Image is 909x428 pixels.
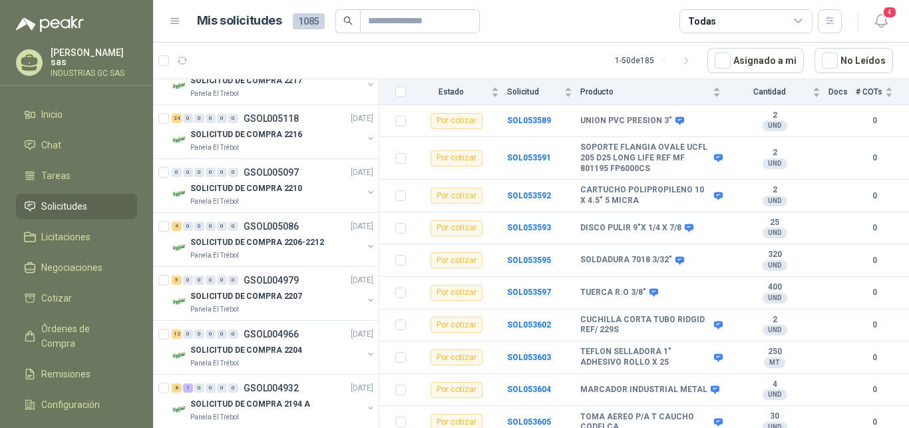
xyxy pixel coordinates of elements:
b: 0 [856,351,893,364]
div: UND [763,228,787,238]
p: [DATE] [351,166,373,179]
div: 0 [217,383,227,393]
a: 8 1 0 0 0 0 GSOL004932[DATE] Company LogoSOLICITUD DE COMPRA 2194 APanela El Trébol [172,380,376,423]
a: Remisiones [16,361,137,387]
b: 25 [729,218,820,228]
b: SOL053597 [507,288,551,297]
b: 0 [856,190,893,202]
div: UND [763,158,787,169]
a: 5 0 0 0 0 0 GSOL004979[DATE] Company LogoSOLICITUD DE COMPRA 2207Panela El Trébol [172,272,376,315]
b: MARCADOR INDUSTRIAL METAL [580,385,707,395]
p: [DATE] [351,220,373,233]
p: SOLICITUD DE COMPRA 2194 A [190,398,310,411]
div: UND [763,260,787,271]
p: Panela El Trébol [190,250,239,261]
p: GSOL004979 [244,276,299,285]
span: Configuración [41,397,100,412]
b: SOPORTE FLANGIA OVALE UCFL 205 D25 LONG LIFE REF MF 801195 FP6000CS [580,142,711,174]
a: SOL053589 [507,116,551,125]
span: Cantidad [729,87,810,97]
img: Company Logo [172,294,188,310]
p: GSOL005097 [244,168,299,177]
span: 1085 [293,13,325,29]
th: Cantidad [729,79,828,105]
p: SOLICITUD DE COMPRA 2207 [190,290,302,303]
div: Por cotizar [431,285,482,301]
p: GSOL005118 [244,114,299,123]
a: Licitaciones [16,224,137,250]
p: SOLICITUD DE COMPRA 2204 [190,344,302,357]
th: Solicitud [507,79,580,105]
p: Panela El Trébol [190,412,239,423]
a: SOL053603 [507,353,551,362]
img: Company Logo [172,240,188,256]
div: 0 [183,168,193,177]
p: Panela El Trébol [190,358,239,369]
a: SOL053592 [507,191,551,200]
div: Todas [688,14,716,29]
a: Configuración [16,392,137,417]
div: 0 [206,168,216,177]
b: 2 [729,148,820,158]
a: Órdenes de Compra [16,316,137,356]
div: 0 [217,276,227,285]
a: 12 0 0 0 0 0 GSOL004966[DATE] Company LogoSOLICITUD DE COMPRA 2204Panela El Trébol [172,326,376,369]
div: 0 [194,383,204,393]
div: 0 [206,114,216,123]
div: 12 [172,329,182,339]
div: UND [763,293,787,304]
div: 0 [206,329,216,339]
b: 0 [856,319,893,331]
b: 320 [729,250,820,260]
div: 0 [228,114,238,123]
a: Tareas [16,163,137,188]
div: 0 [194,276,204,285]
div: 0 [228,329,238,339]
div: 0 [217,114,227,123]
div: 0 [228,168,238,177]
span: # COTs [856,87,882,97]
a: SOL053605 [507,417,551,427]
b: CUCHILLA CORTA TUBO RIDGID REF/ 229S [580,315,711,335]
a: SOL053595 [507,256,551,265]
button: Asignado a mi [707,48,804,73]
p: [DATE] [351,382,373,395]
b: 2 [729,110,820,121]
div: 0 [194,114,204,123]
span: search [343,16,353,25]
div: UND [763,196,787,206]
div: 0 [194,329,204,339]
p: SOLICITUD DE COMPRA 2217 [190,75,302,87]
span: Cotizar [41,291,72,306]
div: UND [763,389,787,400]
p: SOLICITUD DE COMPRA 2210 [190,182,302,195]
span: 4 [882,6,897,19]
span: Licitaciones [41,230,91,244]
img: Company Logo [172,132,188,148]
a: 4 0 0 0 0 0 GSOL005086[DATE] Company LogoSOLICITUD DE COMPRA 2206-2212Panela El Trébol [172,218,376,261]
a: Solicitudes [16,194,137,219]
a: Chat [16,132,137,158]
div: 0 [194,168,204,177]
b: 2 [729,315,820,325]
div: Por cotizar [431,317,482,333]
b: SOL053591 [507,153,551,162]
div: 0 [194,222,204,231]
p: [DATE] [351,274,373,287]
a: SOL053593 [507,223,551,232]
span: Inicio [41,107,63,122]
th: Docs [828,79,856,105]
img: Company Logo [172,186,188,202]
b: 0 [856,114,893,127]
span: Órdenes de Compra [41,321,124,351]
a: Inicio [16,102,137,127]
p: SOLICITUD DE COMPRA 2216 [190,128,302,141]
a: SOL053602 [507,320,551,329]
h1: Mis solicitudes [197,11,282,31]
div: 0 [183,114,193,123]
div: 0 [183,329,193,339]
